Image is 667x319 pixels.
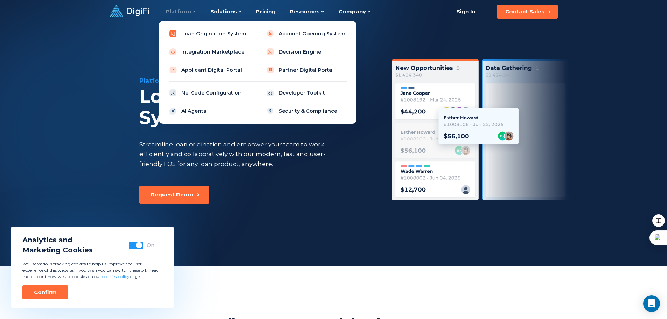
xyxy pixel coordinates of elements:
[262,104,351,118] a: Security & Compliance
[22,285,68,299] button: Confirm
[643,295,660,312] div: Open Intercom Messenger
[139,76,375,85] div: Platform
[165,63,253,77] a: Applicant Digital Portal
[262,45,351,59] a: Decision Engine
[139,86,375,128] div: Loan Origination System
[22,261,162,280] p: We use various tracking cookies to help us improve the user experience of this website. If you wi...
[102,274,130,279] a: cookies policy
[262,27,351,41] a: Account Opening System
[262,86,351,100] a: Developer Toolkit
[165,45,253,59] a: Integration Marketplace
[34,289,57,296] div: Confirm
[151,191,193,198] div: Request Demo
[139,139,338,169] div: Streamline loan origination and empower your team to work efficiently and collaboratively with ou...
[497,5,558,19] button: Contact Sales
[147,242,154,249] div: On
[505,8,544,15] div: Contact Sales
[139,186,209,204] button: Request Demo
[165,27,253,41] a: Loan Origination System
[262,63,351,77] a: Partner Digital Portal
[165,86,253,100] a: No-Code Configuration
[22,235,93,245] span: Analytics and
[448,5,484,19] a: Sign In
[22,245,93,255] span: Marketing Cookies
[165,104,253,118] a: AI Agents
